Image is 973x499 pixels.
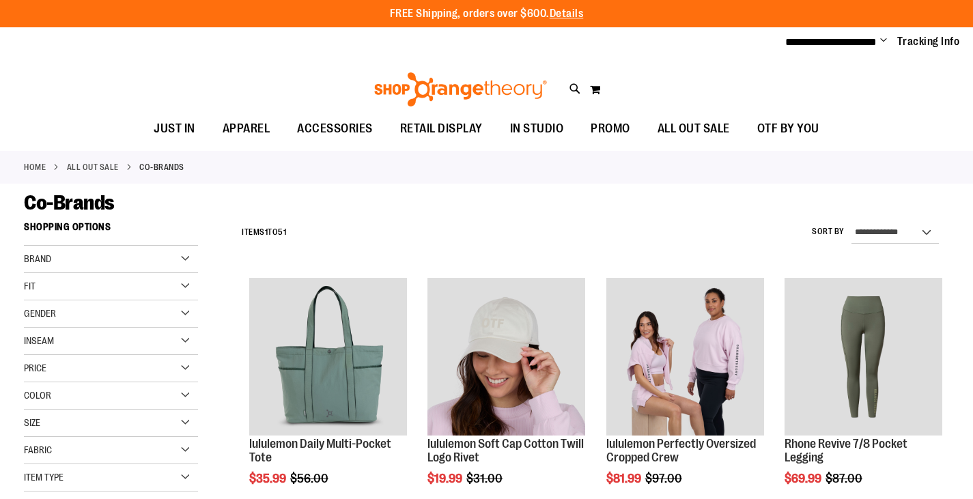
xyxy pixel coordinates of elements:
[427,472,464,485] span: $19.99
[154,113,195,144] span: JUST IN
[812,226,845,238] label: Sort By
[24,308,56,319] span: Gender
[24,444,52,455] span: Fabric
[880,35,887,48] button: Account menu
[24,472,64,483] span: Item Type
[265,227,268,237] span: 1
[290,472,330,485] span: $56.00
[278,227,286,237] span: 51
[785,278,942,436] img: Rhone Revive 7/8 Pocket Legging
[400,113,483,144] span: RETAIL DISPLAY
[427,278,585,438] a: OTF lululemon Soft Cap Cotton Twill Logo Rivet Khaki
[606,278,764,436] img: lululemon Perfectly Oversized Cropped Crew
[826,472,864,485] span: $87.00
[606,278,764,438] a: lululemon Perfectly Oversized Cropped Crew
[757,113,819,144] span: OTF BY YOU
[550,8,584,20] a: Details
[24,362,46,373] span: Price
[658,113,730,144] span: ALL OUT SALE
[427,437,584,464] a: lululemon Soft Cap Cotton Twill Logo Rivet
[242,222,286,243] h2: Items to
[785,278,942,438] a: Rhone Revive 7/8 Pocket Legging
[24,417,40,428] span: Size
[67,161,119,173] a: ALL OUT SALE
[427,278,585,436] img: OTF lululemon Soft Cap Cotton Twill Logo Rivet Khaki
[785,437,907,464] a: Rhone Revive 7/8 Pocket Legging
[297,113,373,144] span: ACCESSORIES
[510,113,564,144] span: IN STUDIO
[249,278,407,438] a: lululemon Daily Multi-Pocket Tote
[223,113,270,144] span: APPAREL
[249,472,288,485] span: $35.99
[24,191,115,214] span: Co-Brands
[390,6,584,22] p: FREE Shipping, orders over $600.
[591,113,630,144] span: PROMO
[24,281,36,291] span: Fit
[24,161,46,173] a: Home
[466,472,505,485] span: $31.00
[606,437,756,464] a: lululemon Perfectly Oversized Cropped Crew
[24,253,51,264] span: Brand
[606,472,643,485] span: $81.99
[249,278,407,436] img: lululemon Daily Multi-Pocket Tote
[139,161,184,173] strong: Co-Brands
[645,472,684,485] span: $97.00
[24,335,54,346] span: Inseam
[24,215,198,246] strong: Shopping Options
[249,437,391,464] a: lululemon Daily Multi-Pocket Tote
[24,390,51,401] span: Color
[372,72,549,106] img: Shop Orangetheory
[785,472,823,485] span: $69.99
[897,34,960,49] a: Tracking Info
